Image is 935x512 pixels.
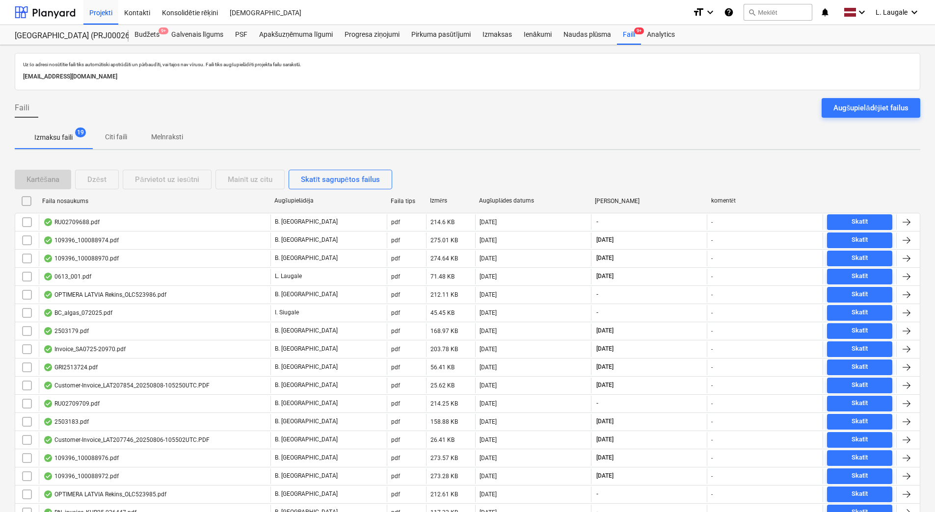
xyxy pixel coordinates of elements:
div: - [711,309,713,316]
div: Analytics [641,25,681,45]
div: OCR pabeigts [43,436,53,444]
span: - [595,290,599,299]
div: OCR pabeigts [43,309,53,317]
div: Faili [617,25,641,45]
div: [DATE] [480,364,497,371]
div: pdf [391,364,400,371]
a: Progresa ziņojumi [339,25,405,45]
div: Skatīt [852,216,868,228]
a: PSF [229,25,253,45]
p: B. [GEOGRAPHIC_DATA] [275,254,338,262]
div: 275.01 KB [430,237,458,244]
div: 71.48 KB [430,273,454,280]
div: - [711,436,713,443]
div: OCR pabeigts [43,454,53,462]
div: Skatīt [852,380,868,391]
div: - [711,255,713,262]
button: Skatīt [827,359,892,375]
div: - [711,364,713,371]
button: Skatīt [827,323,892,339]
p: B. [GEOGRAPHIC_DATA] [275,381,338,389]
div: Invoice_SA0725-20970.pdf [43,345,126,353]
div: [DATE] [480,237,497,244]
div: Augšupielādējiet failus [833,102,908,114]
a: Izmaksas [477,25,518,45]
div: pdf [391,473,400,480]
div: 45.45 KB [430,309,454,316]
div: Customer-Invoice_LAT207854_20250808-105250UTC.PDF [43,382,210,389]
p: B. [GEOGRAPHIC_DATA] [275,290,338,299]
div: - [711,491,713,498]
p: B. [GEOGRAPHIC_DATA] [275,454,338,462]
div: RU02709709.pdf [43,400,100,408]
div: [DATE] [480,491,497,498]
div: Augšuplādes datums [479,197,588,205]
div: [DATE] [480,328,497,334]
button: Skatīt [827,468,892,484]
div: [DATE] [480,255,497,262]
div: [DATE] [480,291,497,298]
p: B. [GEOGRAPHIC_DATA] [275,327,338,335]
p: I. Siugale [275,308,299,317]
div: OCR pabeigts [43,345,53,353]
p: Citi faili [104,132,128,142]
div: - [711,473,713,480]
span: search [748,8,756,16]
div: OCR pabeigts [43,291,53,299]
div: [DATE] [480,309,497,316]
div: OCR pabeigts [43,418,53,426]
div: 56.41 KB [430,364,454,371]
a: Ienākumi [518,25,558,45]
span: L. Laugale [876,8,908,16]
div: GRI2513724.pdf [43,363,98,371]
div: [GEOGRAPHIC_DATA] (PRJ0002627, K-1 un K-2(2.kārta) 2601960 [15,31,117,41]
div: OCR pabeigts [43,218,53,226]
button: Skatīt [827,450,892,466]
p: B. [GEOGRAPHIC_DATA] [275,345,338,353]
span: 9+ [634,27,644,34]
div: [DATE] [480,219,497,226]
div: Galvenais līgums [165,25,229,45]
div: pdf [391,309,400,316]
div: Skatīt [852,470,868,482]
div: Skatīt [852,416,868,427]
button: Skatīt [827,378,892,393]
i: Zināšanu pamats [724,6,734,18]
div: - [711,346,713,353]
div: Skatīt [852,307,868,318]
i: keyboard_arrow_down [908,6,920,18]
span: - [595,308,599,317]
div: pdf [391,400,400,407]
span: 19 [75,128,86,137]
div: 25.62 KB [430,382,454,389]
div: 109396_100088972.pdf [43,472,119,480]
div: 273.28 KB [430,473,458,480]
div: - [711,219,713,226]
iframe: Chat Widget [886,465,935,512]
div: pdf [391,455,400,461]
div: - [711,273,713,280]
div: [DATE] [480,346,497,353]
button: Skatīt [827,341,892,357]
div: 158.88 KB [430,418,458,425]
div: OCR pabeigts [43,327,53,335]
div: Skatīt [852,234,868,246]
div: pdf [391,491,400,498]
div: [DATE] [480,382,497,389]
div: 274.64 KB [430,255,458,262]
button: Meklēt [744,4,812,21]
button: Skatīt [827,414,892,430]
div: [DATE] [480,400,497,407]
span: [DATE] [595,345,614,353]
div: 214.25 KB [430,400,458,407]
div: Budžets [129,25,165,45]
div: 212.11 KB [430,291,458,298]
div: 0613_001.pdf [43,273,91,281]
div: pdf [391,273,400,280]
div: [DATE] [480,473,497,480]
button: Skatīt [827,269,892,284]
div: Naudas plūsma [558,25,617,45]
